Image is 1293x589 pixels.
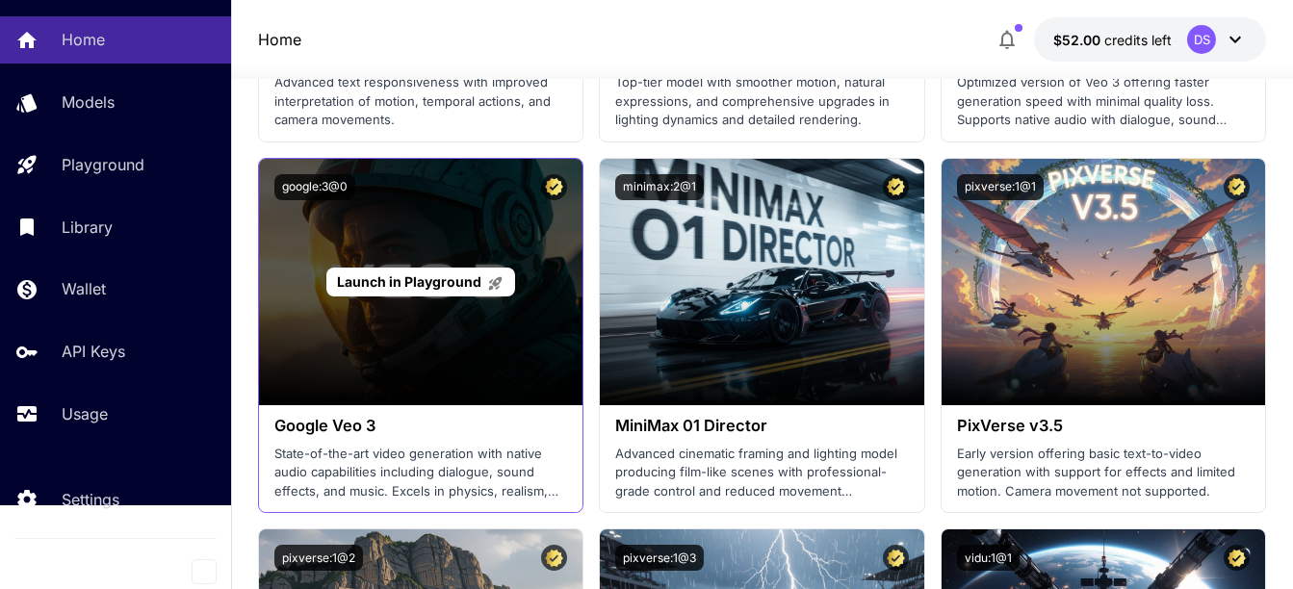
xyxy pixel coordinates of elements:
[337,273,481,290] span: Launch in Playground
[206,554,231,589] div: Collapse sidebar
[326,268,514,297] a: Launch in Playground
[274,73,568,130] p: Advanced text responsiveness with improved interpretation of motion, temporal actions, and camera...
[883,174,909,200] button: Certified Model – Vetted for best performance and includes a commercial license.
[615,545,704,571] button: pixverse:1@3
[62,153,144,176] p: Playground
[62,488,119,511] p: Settings
[274,174,355,200] button: google:3@0
[258,28,301,51] nav: breadcrumb
[615,445,909,501] p: Advanced cinematic framing and lighting model producing film-like scenes with professional-grade ...
[541,174,567,200] button: Certified Model – Vetted for best performance and includes a commercial license.
[1053,32,1104,48] span: $52.00
[957,417,1251,435] h3: PixVerse v3.5
[62,216,113,239] p: Library
[62,340,125,363] p: API Keys
[615,417,909,435] h3: MiniMax 01 Director
[274,417,568,435] h3: Google Veo 3
[274,545,363,571] button: pixverse:1@2
[1224,545,1250,571] button: Certified Model – Vetted for best performance and includes a commercial license.
[62,90,115,114] p: Models
[62,277,106,300] p: Wallet
[1034,17,1266,62] button: $52.00DS
[1053,30,1172,50] div: $52.00
[1104,32,1172,48] span: credits left
[883,545,909,571] button: Certified Model – Vetted for best performance and includes a commercial license.
[541,545,567,571] button: Certified Model – Vetted for best performance and includes a commercial license.
[62,28,105,51] p: Home
[615,73,909,130] p: Top-tier model with smoother motion, natural expressions, and comprehensive upgrades in lighting ...
[258,28,301,51] a: Home
[1187,25,1216,54] div: DS
[600,159,924,405] img: alt
[957,174,1044,200] button: pixverse:1@1
[274,445,568,501] p: State-of-the-art video generation with native audio capabilities including dialogue, sound effect...
[957,545,1020,571] button: vidu:1@1
[942,159,1266,405] img: alt
[615,174,704,200] button: minimax:2@1
[957,73,1251,130] p: Optimized version of Veo 3 offering faster generation speed with minimal quality loss. Supports n...
[1224,174,1250,200] button: Certified Model – Vetted for best performance and includes a commercial license.
[192,559,217,584] button: Collapse sidebar
[957,445,1251,501] p: Early version offering basic text-to-video generation with support for effects and limited motion...
[62,402,108,425] p: Usage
